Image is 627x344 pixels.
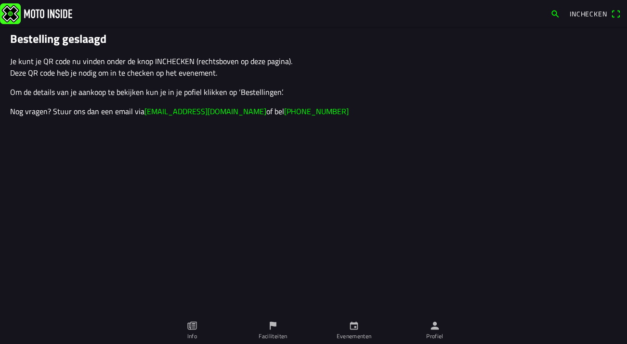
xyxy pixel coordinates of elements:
[10,55,617,79] p: Je kunt je QR code nu vinden onder de knop INCHECKEN (rechtsboven op deze pagina). Deze QR code h...
[546,5,565,22] a: search
[570,9,607,19] span: Inchecken
[349,320,359,331] ion-icon: calendar
[144,106,266,117] a: [EMAIL_ADDRESS][DOMAIN_NAME]
[187,332,197,341] ion-label: Info
[10,32,617,46] h1: Bestelling geslaagd
[10,106,617,117] p: Nog vragen? Stuur ons dan een email via of bel
[187,320,197,331] ion-icon: paper
[426,332,444,341] ion-label: Profiel
[565,5,625,22] a: Incheckenqr scanner
[259,332,287,341] ion-label: Faciliteiten
[337,332,372,341] ion-label: Evenementen
[430,320,440,331] ion-icon: person
[268,320,278,331] ion-icon: flag
[284,106,349,117] a: [PHONE_NUMBER]
[10,86,617,98] p: Om de details van je aankoop te bekijken kun je in je pofiel klikken op ‘Bestellingen’.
